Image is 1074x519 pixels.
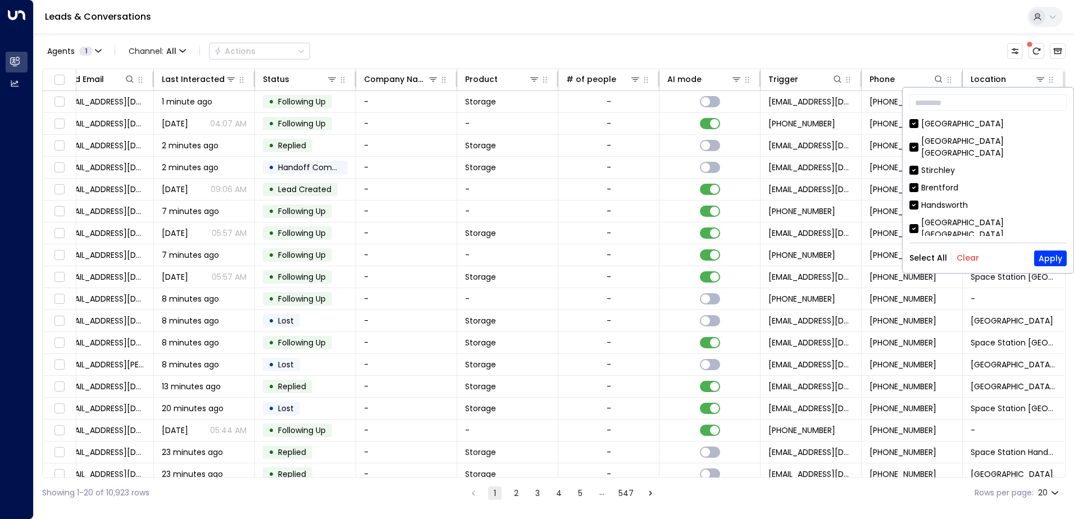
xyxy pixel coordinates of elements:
span: Storage [465,468,496,480]
span: Lead Created [278,184,331,195]
span: +447725421454 [768,206,835,217]
td: - [963,420,1064,441]
span: +447818915645 [870,468,936,480]
div: Stirchley [921,165,955,176]
span: 2 minutes ago [162,162,219,173]
span: leads@space-station.co.uk [768,403,853,414]
td: - [356,441,457,463]
span: 8 minutes ago [162,359,219,370]
span: Toggle select row [52,117,66,131]
div: [GEOGRAPHIC_DATA] [GEOGRAPHIC_DATA] [921,135,1067,159]
div: # of people [566,72,616,86]
div: • [268,465,274,484]
span: Toggle select row [52,445,66,459]
div: • [268,311,274,330]
span: 7 minutes ago [162,249,219,261]
span: Space Station Uxbridge [971,381,1056,392]
td: - [356,179,457,200]
label: Rows per page: [975,487,1034,499]
td: - [356,332,457,353]
span: Space Station Banbury [971,271,1056,283]
div: Lead Email [61,72,135,86]
span: Handoff Completed [278,162,357,173]
a: Leads & Conversations [45,10,151,23]
td: - [356,354,457,375]
span: +447870605633 [870,359,936,370]
span: Toggle select row [52,161,66,175]
div: • [268,114,274,133]
span: leads@space-station.co.uk [768,337,853,348]
span: Sep 03, 2025 [162,271,188,283]
span: leads@space-station.co.uk [768,447,853,458]
div: • [268,158,274,177]
div: 20 [1038,485,1061,501]
span: A831138i@gmail.com [61,337,145,348]
span: Space Station Stirchley [971,315,1053,326]
span: c.ozulaa@yahoo.com [61,96,145,107]
div: - [607,468,611,480]
span: +447904584146 [870,403,936,414]
span: Storage [465,381,496,392]
div: - [607,162,611,173]
p: 09:06 AM [211,184,247,195]
div: Phone [870,72,944,86]
span: Toggle select row [52,292,66,306]
div: - [607,403,611,414]
button: Go to page 5 [574,486,587,500]
span: Toggle select row [52,95,66,109]
div: # of people [566,72,641,86]
div: • [268,399,274,418]
span: Following Up [278,96,326,107]
td: - [457,201,558,222]
button: Go to page 2 [509,486,523,500]
span: All [166,47,176,56]
div: [GEOGRAPHIC_DATA] [921,118,1004,130]
span: Storage [465,227,496,239]
p: 05:57 AM [212,227,247,239]
span: Lost [278,359,294,370]
div: Company Name [364,72,439,86]
span: muskaandowlani@gmail.com [61,227,145,239]
span: 23 minutes ago [162,468,223,480]
span: +447935292657 [870,315,936,326]
div: Last Interacted [162,72,236,86]
span: Toggle select row [52,248,66,262]
span: Space Station Handsworth [971,447,1056,458]
td: - [963,288,1064,309]
div: Phone [870,72,895,86]
button: Archived Leads [1050,43,1066,59]
span: Following Up [278,227,326,239]
div: • [268,289,274,308]
span: Space Station Solihull [971,403,1056,414]
td: - [457,420,558,441]
div: AI mode [667,72,742,86]
span: Replied [278,447,306,458]
div: • [268,355,274,374]
td: - [356,420,457,441]
span: helenwhitby@yahoo.co.uk [61,162,145,173]
div: Last Interacted [162,72,225,86]
td: - [457,288,558,309]
span: Channel: [124,43,190,59]
button: Go to page 3 [531,486,544,500]
span: simon.peter.butler@gmail.com [61,359,145,370]
button: Go to page 4 [552,486,566,500]
span: 23 minutes ago [162,447,223,458]
span: Following Up [278,293,326,304]
span: Toggle select row [52,204,66,218]
div: Handsworth [921,199,968,211]
span: +447935292657 [870,293,936,304]
div: Trigger [768,72,798,86]
div: Stirchley [909,165,1067,176]
span: +447714487455 [870,249,936,261]
span: leads@space-station.co.uk [768,468,853,480]
span: 1 [79,47,93,56]
td: - [457,113,558,134]
span: 7 minutes ago [162,206,219,217]
span: +447725421454 [870,227,936,239]
p: 05:57 AM [212,271,247,283]
button: Channel:All [124,43,190,59]
span: helenwhitby@yahoo.co.uk [61,140,145,151]
div: • [268,224,274,243]
div: - [607,381,611,392]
